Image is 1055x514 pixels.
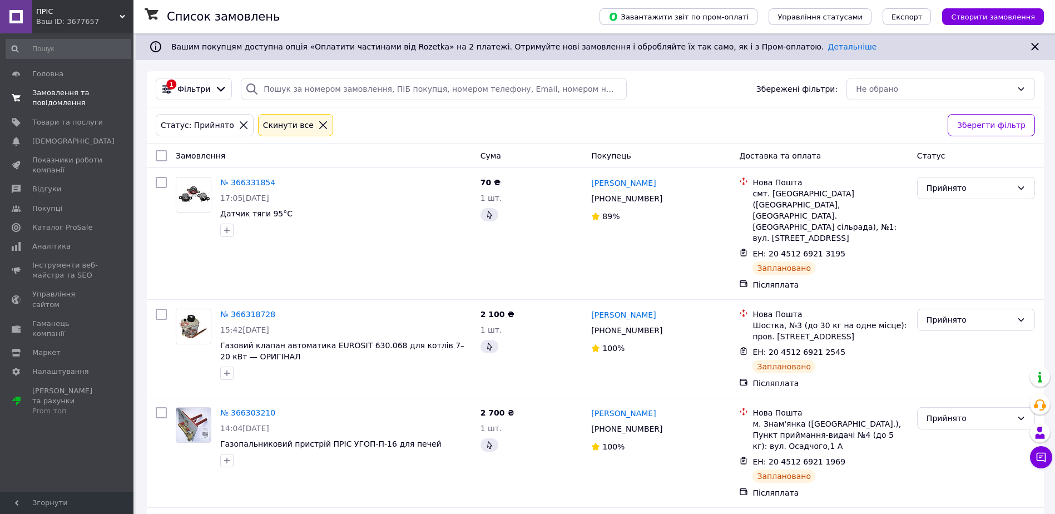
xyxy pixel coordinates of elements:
[220,194,269,202] span: 17:05[DATE]
[32,319,103,339] span: Гаманець компанії
[177,83,210,95] span: Фільтри
[159,119,236,131] div: Статус: Прийнято
[176,177,211,212] img: Фото товару
[957,119,1026,131] span: Зберегти фільтр
[481,310,514,319] span: 2 100 ₴
[36,17,133,27] div: Ваш ID: 3677657
[481,178,501,187] span: 70 ₴
[752,279,908,290] div: Післяплата
[752,469,815,483] div: Заплановано
[589,191,665,206] div: [PHONE_NUMBER]
[32,223,92,233] span: Каталог ProSale
[752,249,845,258] span: ЕН: 20 4512 6921 3195
[220,178,275,187] a: № 366331854
[220,408,275,417] a: № 366303210
[220,209,293,218] a: Датчик тяги 95°C
[591,151,631,160] span: Покупець
[32,348,61,358] span: Маркет
[241,78,627,100] input: Пошук за номером замовлення, ПІБ покупця, номером телефону, Email, номером накладної
[752,360,815,373] div: Заплановано
[752,378,908,389] div: Післяплата
[752,177,908,188] div: Нова Пошта
[739,151,821,160] span: Доставка та оплата
[36,7,120,17] span: ПРІС
[220,439,442,448] a: Газопальниковий пристрій ПРІС УГОП-П-16 для печей
[171,42,876,51] span: Вашим покупцям доступна опція «Оплатити частинами від Rozetka» на 2 платежі. Отримуйте нові замов...
[752,188,908,244] div: смт. [GEOGRAPHIC_DATA] ([GEOGRAPHIC_DATA], [GEOGRAPHIC_DATA]. [GEOGRAPHIC_DATA] сільрада), №1: ву...
[220,325,269,334] span: 15:42[DATE]
[481,194,502,202] span: 1 шт.
[32,260,103,280] span: Інструменти веб-майстра та SEO
[32,88,103,108] span: Замовлення та повідомлення
[777,13,863,21] span: Управління статусами
[752,320,908,342] div: Шостка, №3 (до 30 кг на одне місце): пров. [STREET_ADDRESS]
[176,408,211,441] img: Фото товару
[942,8,1044,25] button: Створити замовлення
[220,424,269,433] span: 14:04[DATE]
[602,344,625,353] span: 100%
[752,348,845,357] span: ЕН: 20 4512 6921 2545
[752,407,908,418] div: Нова Пошта
[931,12,1044,21] a: Створити замовлення
[927,182,1012,194] div: Прийнято
[951,13,1035,21] span: Створити замовлення
[261,119,316,131] div: Cкинути все
[167,10,280,23] h1: Список замовлень
[481,151,501,160] span: Cума
[220,341,464,361] a: Газовий клапан автоматика EUROSIT 630.068 для котлів 7–20 кВт — ОРИГІНАЛ
[602,442,625,451] span: 100%
[176,407,211,443] a: Фото товару
[32,406,103,416] div: Prom топ
[600,8,757,25] button: Завантажити звіт по пром-оплаті
[917,151,945,160] span: Статус
[591,309,656,320] a: [PERSON_NAME]
[883,8,932,25] button: Експорт
[32,155,103,175] span: Показники роботи компанії
[769,8,871,25] button: Управління статусами
[32,367,89,377] span: Налаштування
[948,114,1035,136] button: Зберегти фільтр
[591,408,656,419] a: [PERSON_NAME]
[32,289,103,309] span: Управління сайтом
[481,424,502,433] span: 1 шт.
[32,386,103,417] span: [PERSON_NAME] та рахунки
[752,261,815,275] div: Заплановано
[856,83,1012,95] div: Не обрано
[32,184,61,194] span: Відгуки
[828,42,877,51] a: Детальніше
[6,39,131,59] input: Пошук
[602,212,620,221] span: 89%
[891,13,923,21] span: Експорт
[481,325,502,334] span: 1 шт.
[32,117,103,127] span: Товари та послуги
[752,309,908,320] div: Нова Пошта
[176,309,211,344] img: Фото товару
[589,421,665,437] div: [PHONE_NUMBER]
[589,323,665,338] div: [PHONE_NUMBER]
[591,177,656,189] a: [PERSON_NAME]
[32,69,63,79] span: Головна
[32,241,71,251] span: Аналітика
[752,418,908,452] div: м. Знам'янка ([GEOGRAPHIC_DATA].), Пункт приймання-видачі №4 (до 5 кг): вул. Осадчого,1 А
[608,12,749,22] span: Завантажити звіт по пром-оплаті
[756,83,838,95] span: Збережені фільтри:
[220,310,275,319] a: № 366318728
[927,412,1012,424] div: Прийнято
[32,136,115,146] span: [DEMOGRAPHIC_DATA]
[752,457,845,466] span: ЕН: 20 4512 6921 1969
[752,487,908,498] div: Післяплата
[481,408,514,417] span: 2 700 ₴
[1030,446,1052,468] button: Чат з покупцем
[32,204,62,214] span: Покупці
[927,314,1012,326] div: Прийнято
[176,151,225,160] span: Замовлення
